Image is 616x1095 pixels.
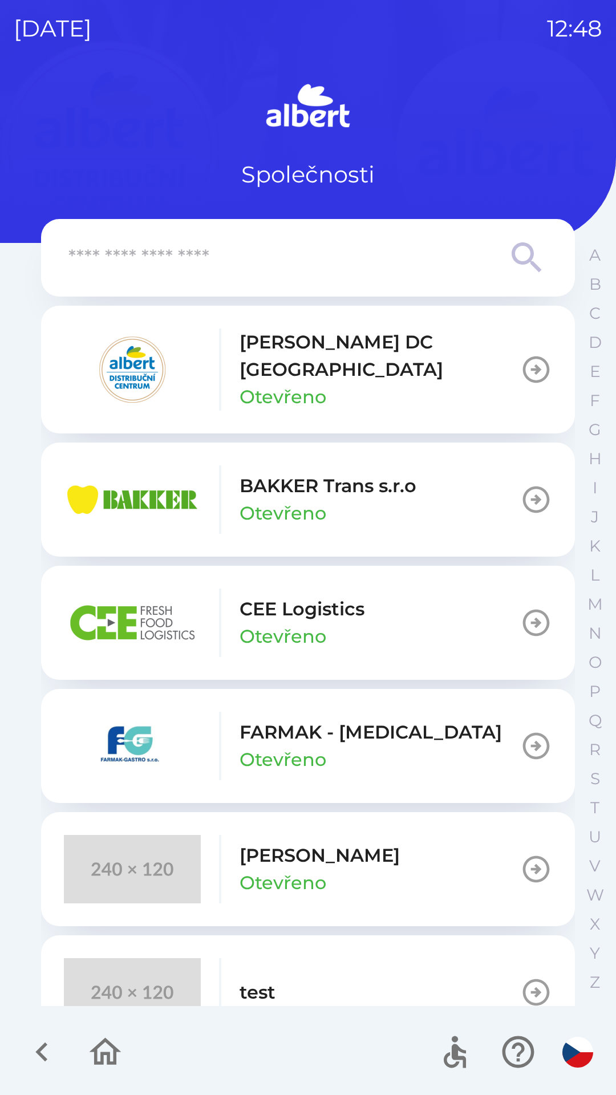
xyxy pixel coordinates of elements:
[41,812,575,926] button: [PERSON_NAME]Otevřeno
[581,822,609,851] button: U
[593,478,597,498] p: I
[241,157,375,192] p: Společnosti
[581,532,609,561] button: K
[587,594,603,614] p: M
[589,682,601,701] p: P
[589,245,601,265] p: A
[581,473,609,502] button: I
[581,910,609,939] button: X
[41,443,575,557] button: BAKKER Trans s.r.oOtevřeno
[581,328,609,357] button: D
[589,623,602,643] p: N
[581,415,609,444] button: G
[590,362,601,382] p: E
[240,842,400,869] p: [PERSON_NAME]
[589,740,601,760] p: R
[589,274,601,294] p: B
[581,677,609,706] button: P
[590,914,600,934] p: X
[581,590,609,619] button: M
[581,386,609,415] button: F
[589,420,601,440] p: G
[590,943,600,963] p: Y
[581,968,609,997] button: Z
[64,712,201,780] img: 5ee10d7b-21a5-4c2b-ad2f-5ef9e4226557.png
[14,11,92,46] p: [DATE]
[590,565,599,585] p: L
[240,328,520,383] p: [PERSON_NAME] DC [GEOGRAPHIC_DATA]
[581,270,609,299] button: B
[581,939,609,968] button: Y
[41,689,575,803] button: FARMAK - [MEDICAL_DATA]Otevřeno
[240,623,326,650] p: Otevřeno
[64,335,201,404] img: 092fc4fe-19c8-4166-ad20-d7efd4551fba.png
[590,798,599,818] p: T
[581,619,609,648] button: N
[41,935,575,1049] button: test
[589,856,601,876] p: V
[581,764,609,793] button: S
[64,465,201,534] img: eba99837-dbda-48f3-8a63-9647f5990611.png
[240,869,326,897] p: Otevřeno
[589,332,602,352] p: D
[240,979,275,1006] p: test
[581,444,609,473] button: H
[581,502,609,532] button: J
[581,793,609,822] button: T
[581,735,609,764] button: R
[589,536,601,556] p: K
[590,391,600,411] p: F
[586,885,604,905] p: W
[581,851,609,881] button: V
[64,835,201,903] img: 240x120
[64,589,201,657] img: ba8847e2-07ef-438b-a6f1-28de549c3032.png
[547,11,602,46] p: 12:48
[589,711,602,731] p: Q
[581,299,609,328] button: C
[240,746,326,773] p: Otevřeno
[562,1037,593,1068] img: cs flag
[41,80,575,135] img: Logo
[590,769,600,789] p: S
[589,449,602,469] p: H
[581,881,609,910] button: W
[589,827,601,847] p: U
[589,652,602,672] p: O
[581,241,609,270] button: A
[589,303,601,323] p: C
[64,958,201,1027] img: 240x120
[41,306,575,433] button: [PERSON_NAME] DC [GEOGRAPHIC_DATA]Otevřeno
[41,566,575,680] button: CEE LogisticsOtevřeno
[240,472,416,500] p: BAKKER Trans s.r.o
[240,595,364,623] p: CEE Logistics
[240,719,502,746] p: FARMAK - [MEDICAL_DATA]
[581,706,609,735] button: Q
[590,972,600,992] p: Z
[581,648,609,677] button: O
[581,561,609,590] button: L
[581,357,609,386] button: E
[240,500,326,527] p: Otevřeno
[240,383,326,411] p: Otevřeno
[591,507,599,527] p: J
